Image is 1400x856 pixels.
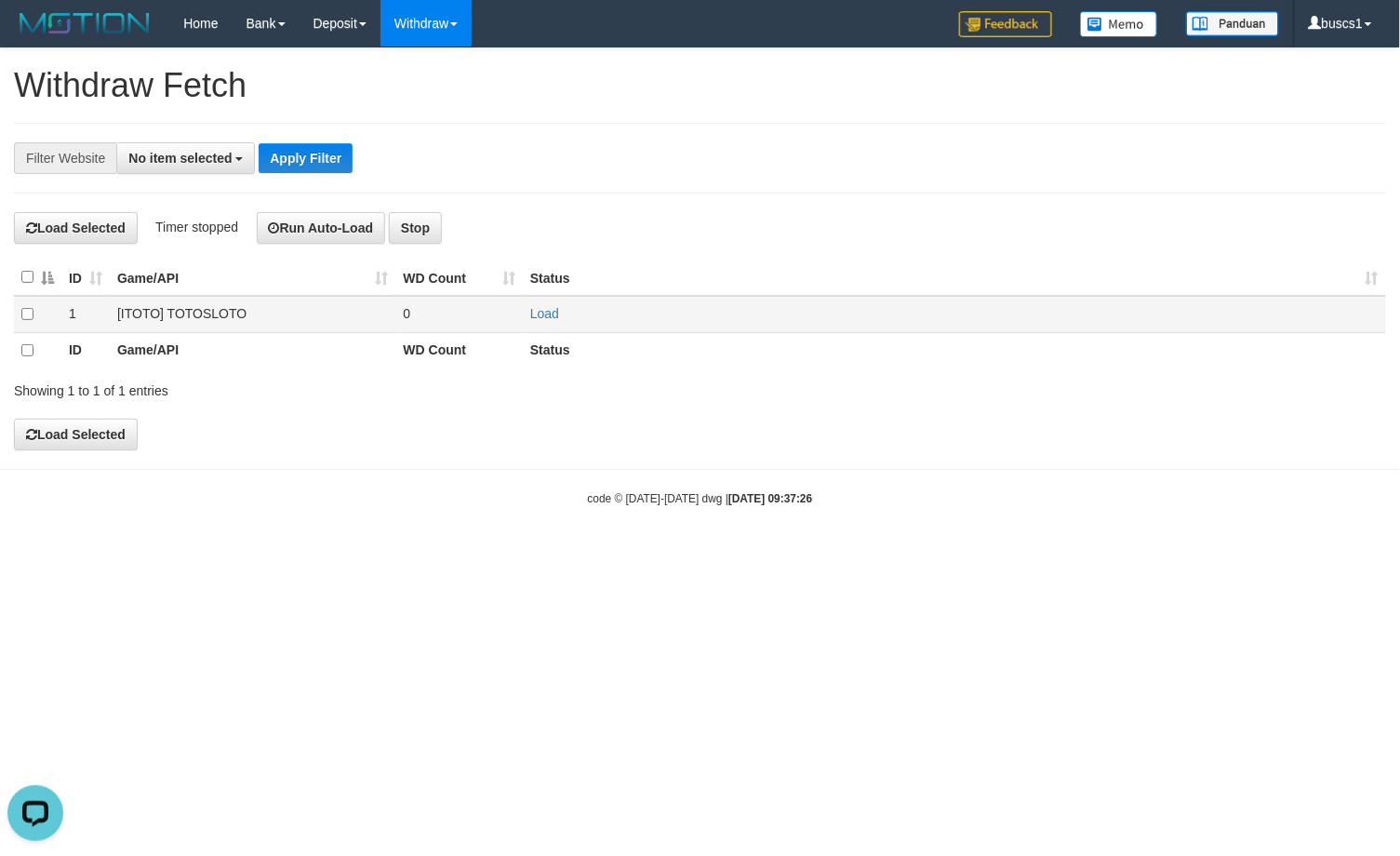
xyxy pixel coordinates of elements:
h1: Withdraw Fetch [14,67,1386,104]
button: Run Auto-Load [257,212,386,244]
strong: [DATE] 09:37:26 [728,492,812,505]
img: Feedback.jpg [959,11,1052,37]
span: Timer stopped [155,220,238,234]
th: ID [61,332,110,368]
div: Filter Website [14,142,116,174]
button: Load Selected [14,419,138,450]
th: Game/API: activate to sort column ascending [110,260,396,296]
span: No item selected [128,151,232,166]
th: WD Count [395,332,522,368]
th: Game/API [110,332,396,368]
span: 0 [403,306,410,321]
button: Apply Filter [259,143,353,173]
td: [ITOTO] TOTOSLOTO [110,296,396,332]
button: Stop [389,212,442,244]
button: No item selected [116,142,255,174]
img: panduan.png [1186,11,1279,36]
th: ID: activate to sort column ascending [61,260,110,296]
img: MOTION_logo.png [14,9,155,37]
td: 1 [61,296,110,332]
button: Load Selected [14,212,138,244]
div: Showing 1 to 1 of 1 entries [14,374,569,400]
th: Status [523,332,1386,368]
th: WD Count: activate to sort column ascending [395,260,522,296]
small: code © [DATE]-[DATE] dwg | [588,492,813,505]
button: Open LiveChat chat widget [7,7,63,63]
img: Button%20Memo.svg [1080,11,1158,37]
th: Status: activate to sort column ascending [523,260,1386,296]
a: Load [530,306,559,321]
